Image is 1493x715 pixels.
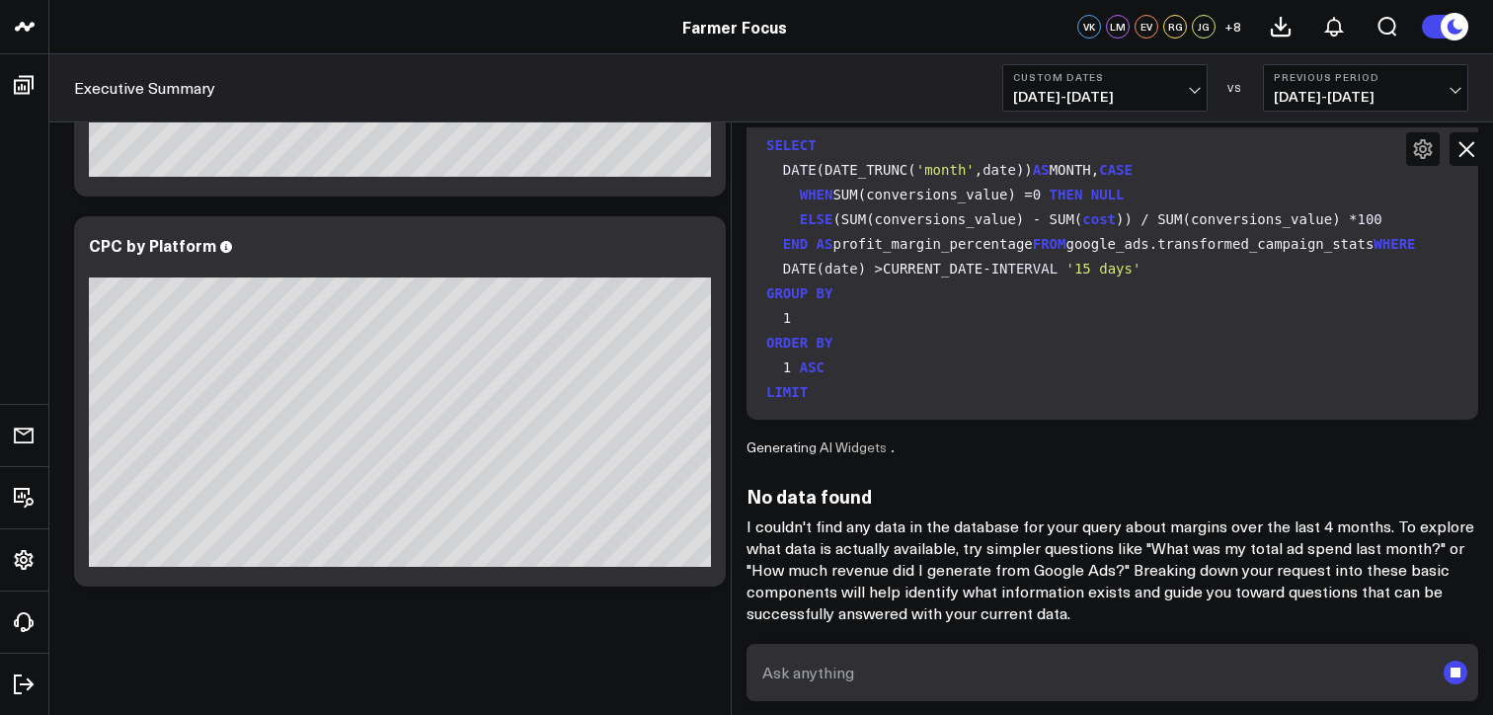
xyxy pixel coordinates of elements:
[883,261,982,277] span: CURRENT_DATE
[766,137,817,153] span: SELECT
[89,234,216,256] div: CPC by Platform
[1274,71,1457,83] b: Previous Period
[817,236,833,252] span: AS
[1163,15,1187,39] div: RG
[1263,64,1468,112] button: Previous Period[DATE]-[DATE]
[1274,89,1457,105] span: [DATE] - [DATE]
[682,16,787,38] a: Farmer Focus
[982,162,1016,178] span: date
[766,335,808,351] span: ORDER
[1099,162,1133,178] span: CASE
[766,285,808,301] span: GROUP
[1192,15,1216,39] div: JG
[746,516,1478,624] p: I couldn't find any data in the database for your query about margins over the last 4 months. To ...
[783,162,817,178] span: DATE
[1033,236,1066,252] span: FROM
[825,261,858,277] span: date
[1066,261,1141,277] span: '15 days'
[783,236,808,252] span: END
[746,439,907,455] div: Generating AI Widgets
[766,133,1466,430] code: (DATE_TRUNC( , )) MONTH, SUM(conversions_value) = (SUM(conversions_value) - SUM( )) / SUM(convers...
[800,211,833,227] span: ELSE
[800,359,825,375] span: ASC
[1082,211,1116,227] span: cost
[1357,211,1381,227] span: 100
[800,187,833,202] span: WHEN
[1033,187,1041,202] span: 0
[74,77,215,99] a: Executive Summary
[1013,71,1197,83] b: Custom Dates
[1091,187,1125,202] span: NULL
[746,485,1478,507] h3: No data found
[1218,82,1253,94] div: VS
[1224,20,1241,34] span: + 8
[1002,64,1208,112] button: Custom Dates[DATE]-[DATE]
[1135,15,1158,39] div: EV
[1374,236,1415,252] span: WHERE
[1033,162,1050,178] span: AS
[1220,15,1244,39] button: +8
[817,335,833,351] span: BY
[817,285,833,301] span: BY
[783,261,817,277] span: DATE
[1013,89,1197,105] span: [DATE] - [DATE]
[1050,187,1083,202] span: THEN
[1077,15,1101,39] div: VK
[783,310,791,326] span: 1
[766,384,808,400] span: LIMIT
[783,359,791,375] span: 1
[991,261,1058,277] span: INTERVAL
[1106,15,1130,39] div: LM
[916,162,975,178] span: 'month'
